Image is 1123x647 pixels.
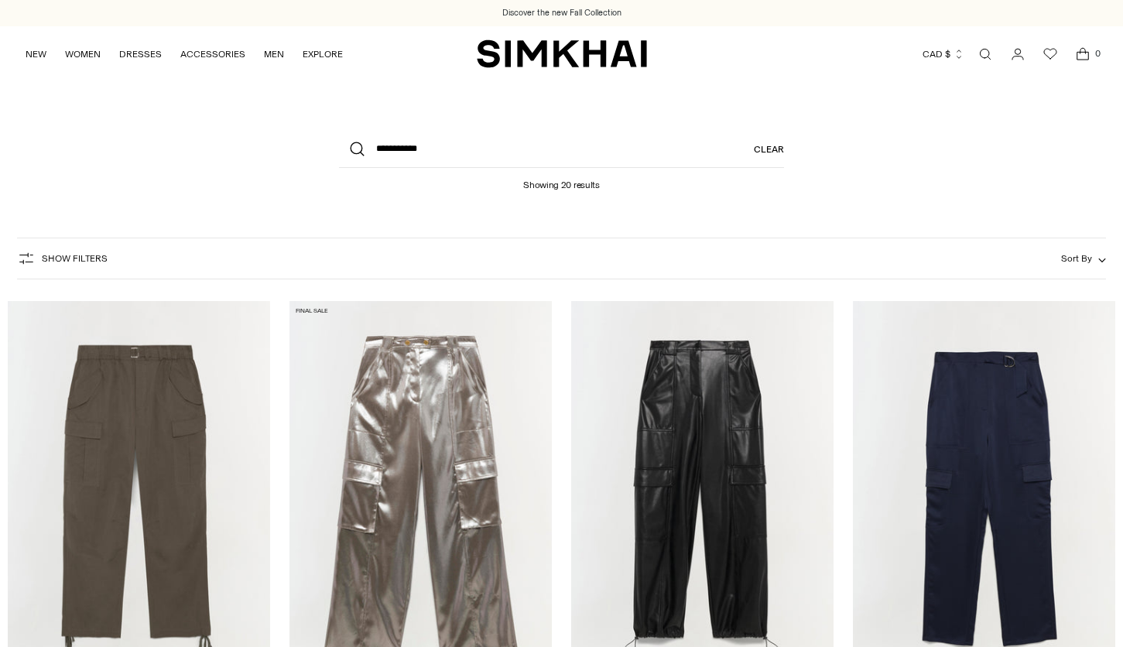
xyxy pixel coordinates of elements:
[1035,39,1066,70] a: Wishlist
[1061,250,1106,267] button: Sort By
[65,37,101,71] a: WOMEN
[339,131,376,168] button: Search
[477,39,647,69] a: SIMKHAI
[1090,46,1104,60] span: 0
[119,37,162,71] a: DRESSES
[970,39,1001,70] a: Open search modal
[303,37,343,71] a: EXPLORE
[502,7,621,19] a: Discover the new Fall Collection
[923,37,964,71] button: CAD $
[1061,253,1092,264] span: Sort By
[1067,39,1098,70] a: Open cart modal
[754,131,784,168] a: Clear
[42,253,108,264] span: Show Filters
[1002,39,1033,70] a: Go to the account page
[523,168,600,190] h1: Showing 20 results
[180,37,245,71] a: ACCESSORIES
[264,37,284,71] a: MEN
[26,37,46,71] a: NEW
[17,246,108,271] button: Show Filters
